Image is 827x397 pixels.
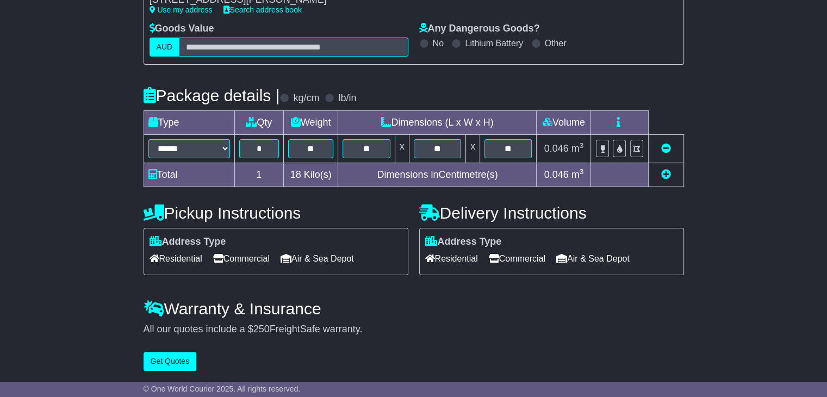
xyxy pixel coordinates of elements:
[293,92,319,104] label: kg/cm
[283,110,338,134] td: Weight
[213,250,270,267] span: Commercial
[144,324,684,336] div: All our quotes include a $ FreightSafe warranty.
[425,250,478,267] span: Residential
[150,236,226,248] label: Address Type
[580,141,584,150] sup: 3
[150,38,180,57] label: AUD
[433,38,444,48] label: No
[545,38,567,48] label: Other
[580,168,584,176] sup: 3
[144,86,280,104] h4: Package details |
[537,110,591,134] td: Volume
[425,236,502,248] label: Address Type
[338,110,537,134] td: Dimensions (L x W x H)
[544,169,569,180] span: 0.046
[144,352,197,371] button: Get Quotes
[144,110,234,134] td: Type
[556,250,630,267] span: Air & Sea Depot
[234,110,283,134] td: Qty
[338,92,356,104] label: lb/in
[290,169,301,180] span: 18
[544,143,569,154] span: 0.046
[338,163,537,187] td: Dimensions in Centimetre(s)
[144,300,684,318] h4: Warranty & Insurance
[395,134,409,163] td: x
[661,143,671,154] a: Remove this item
[150,23,214,35] label: Goods Value
[150,5,213,14] a: Use my address
[571,143,584,154] span: m
[419,204,684,222] h4: Delivery Instructions
[144,204,408,222] h4: Pickup Instructions
[466,134,480,163] td: x
[234,163,283,187] td: 1
[281,250,354,267] span: Air & Sea Depot
[150,250,202,267] span: Residential
[283,163,338,187] td: Kilo(s)
[223,5,302,14] a: Search address book
[465,38,523,48] label: Lithium Battery
[571,169,584,180] span: m
[661,169,671,180] a: Add new item
[144,384,301,393] span: © One World Courier 2025. All rights reserved.
[489,250,545,267] span: Commercial
[419,23,540,35] label: Any Dangerous Goods?
[144,163,234,187] td: Total
[253,324,270,334] span: 250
